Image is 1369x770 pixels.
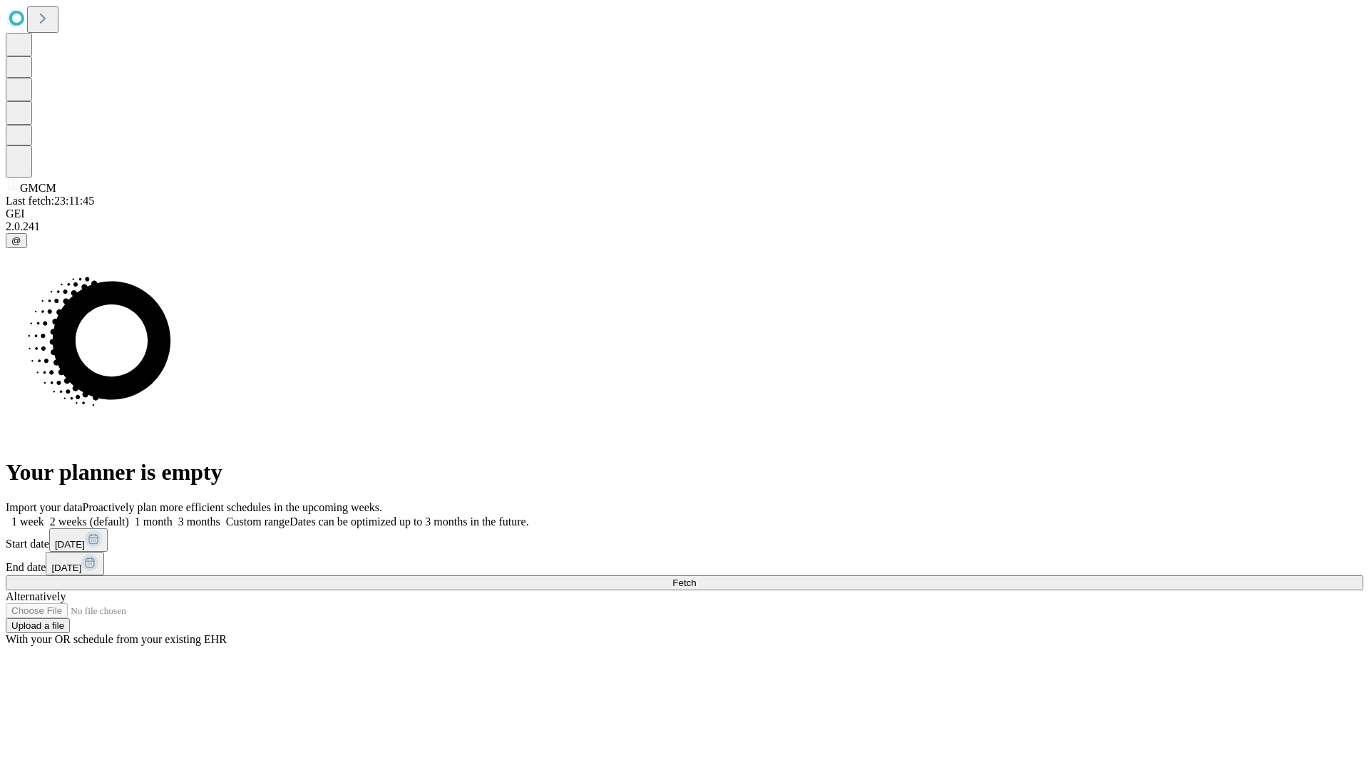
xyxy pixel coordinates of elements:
[6,618,70,633] button: Upload a file
[49,528,108,552] button: [DATE]
[6,575,1363,590] button: Fetch
[83,501,382,513] span: Proactively plan more efficient schedules in the upcoming weeks.
[51,563,81,573] span: [DATE]
[6,220,1363,233] div: 2.0.241
[226,515,289,528] span: Custom range
[11,515,44,528] span: 1 week
[289,515,528,528] span: Dates can be optimized up to 3 months in the future.
[6,233,27,248] button: @
[672,577,696,588] span: Fetch
[135,515,173,528] span: 1 month
[20,182,56,194] span: GMCM
[6,528,1363,552] div: Start date
[6,207,1363,220] div: GEI
[55,539,85,550] span: [DATE]
[6,501,83,513] span: Import your data
[11,235,21,246] span: @
[6,590,66,602] span: Alternatively
[50,515,129,528] span: 2 weeks (default)
[178,515,220,528] span: 3 months
[6,552,1363,575] div: End date
[46,552,104,575] button: [DATE]
[6,459,1363,486] h1: Your planner is empty
[6,633,227,645] span: With your OR schedule from your existing EHR
[6,195,94,207] span: Last fetch: 23:11:45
